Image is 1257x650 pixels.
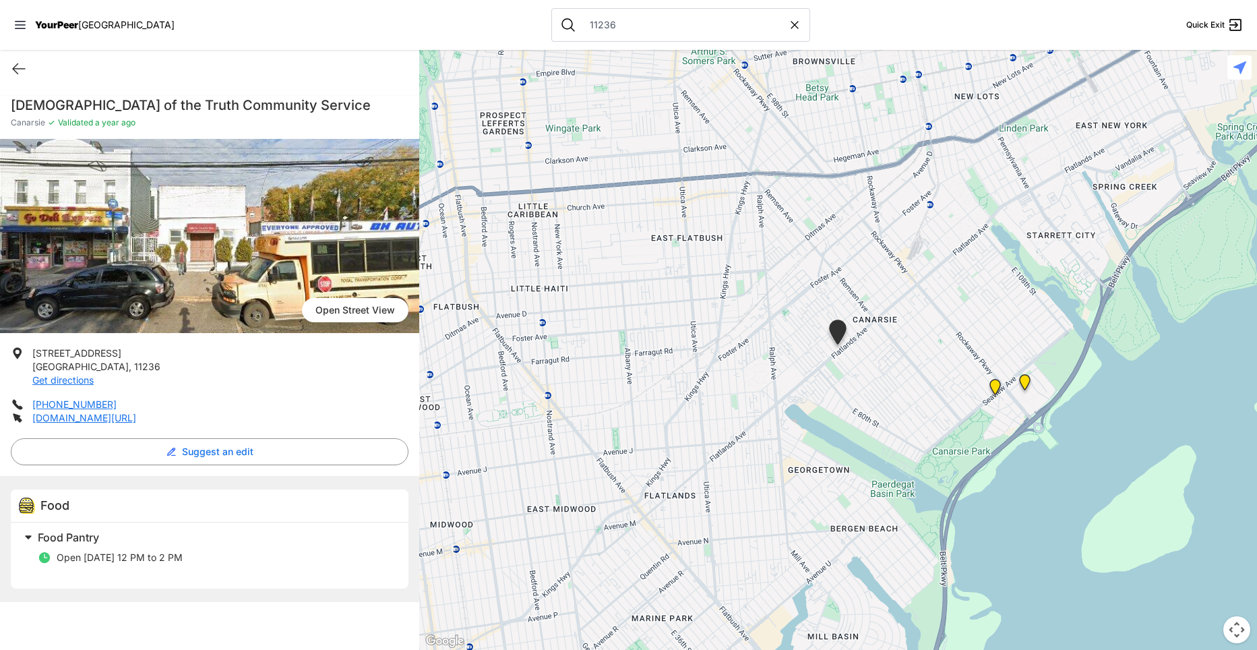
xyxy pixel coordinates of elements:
span: Open [DATE] 12 PM to 2 PM [57,552,183,563]
span: YourPeer [35,19,78,30]
span: [GEOGRAPHIC_DATA] [32,361,129,372]
span: [GEOGRAPHIC_DATA] [78,19,175,30]
span: Open Street View [302,298,408,322]
span: , [129,361,131,372]
span: Canarsie [11,117,45,128]
span: 11236 [134,361,160,372]
a: [PHONE_NUMBER] [32,398,117,410]
span: a year ago [93,117,135,127]
span: Validated [58,117,93,127]
a: Open this area in Google Maps (opens a new window) [423,632,467,650]
span: Quick Exit [1186,20,1225,30]
img: Google [423,632,467,650]
span: Food [40,498,69,512]
a: [DOMAIN_NAME][URL] [32,412,136,423]
input: Search [582,18,788,32]
span: ✓ [48,117,55,128]
span: Suggest an edit [182,445,253,459]
h1: [DEMOGRAPHIC_DATA] of the Truth Community Service [11,96,408,115]
button: Map camera controls [1223,616,1250,643]
span: [STREET_ADDRESS] [32,347,121,359]
span: Food Pantry [38,531,99,544]
button: Suggest an edit [11,438,408,465]
a: YourPeer[GEOGRAPHIC_DATA] [35,21,175,29]
a: Get directions [32,374,94,386]
a: Quick Exit [1186,17,1244,33]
